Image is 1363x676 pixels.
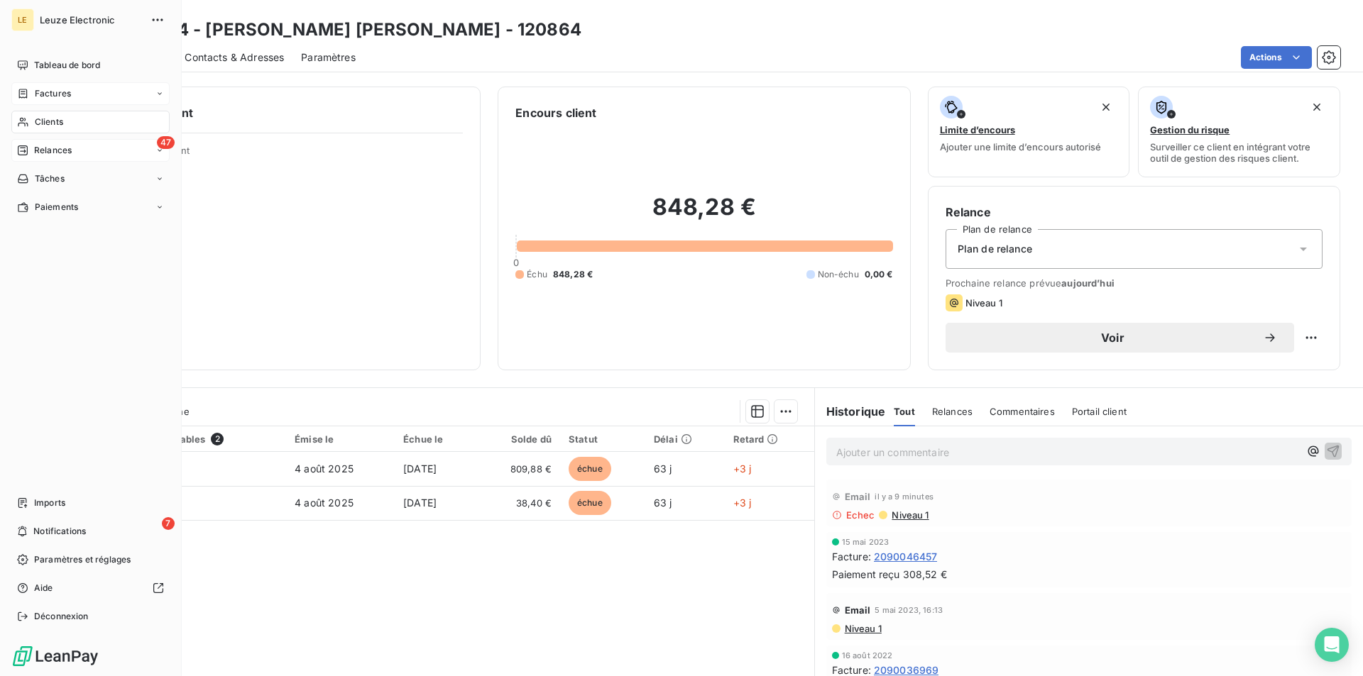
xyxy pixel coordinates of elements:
[865,268,893,281] span: 0,00 €
[40,14,142,26] span: Leuze Electronic
[162,517,175,530] span: 7
[1315,628,1349,662] div: Open Intercom Messenger
[34,59,100,72] span: Tableau de bord
[485,496,552,510] span: 38,40 €
[1150,141,1328,164] span: Surveiller ce client en intégrant votre outil de gestion des risques client.
[733,433,806,445] div: Retard
[1138,87,1340,177] button: Gestion du risqueSurveiller ce client en intégrant votre outil de gestion des risques client.
[1072,406,1127,417] span: Portail client
[842,651,893,660] span: 16 août 2022
[932,406,973,417] span: Relances
[117,433,278,445] div: Pièces comptables
[875,606,943,614] span: 5 mai 2023, 16:13
[34,610,89,623] span: Déconnexion
[654,433,716,445] div: Délai
[846,509,875,521] span: Echec
[301,50,356,65] span: Paramètres
[114,145,463,165] span: Propriétés Client
[843,623,882,634] span: Niveau 1
[1241,46,1312,69] button: Actions
[295,462,354,475] span: 4 août 2025
[654,497,672,509] span: 63 j
[403,462,437,475] span: [DATE]
[185,50,284,65] span: Contacts & Adresses
[515,193,892,236] h2: 848,28 €
[928,87,1130,177] button: Limite d’encoursAjouter une limite d’encours autorisé
[35,172,65,185] span: Tâches
[940,124,1015,135] span: Limite d’encours
[990,406,1055,417] span: Commentaires
[34,497,65,509] span: Imports
[874,549,938,564] span: 2090046457
[894,406,915,417] span: Tout
[832,549,871,564] span: Facture :
[832,567,900,582] span: Paiement reçu
[295,497,354,509] span: 4 août 2025
[86,104,463,121] h6: Informations client
[485,462,552,476] span: 809,88 €
[845,491,871,502] span: Email
[946,204,1323,221] h6: Relance
[965,297,1002,309] span: Niveau 1
[515,104,596,121] h6: Encours client
[1150,124,1230,135] span: Gestion du risque
[875,492,933,501] span: il y a 9 minutes
[403,497,437,509] span: [DATE]
[569,457,611,481] span: échue
[569,491,611,515] span: échue
[527,268,547,281] span: Échu
[33,525,86,538] span: Notifications
[34,553,131,566] span: Paramètres et réglages
[842,538,889,546] span: 15 mai 2023
[553,268,593,281] span: 848,28 €
[654,462,672,475] span: 63 j
[295,433,386,445] div: Émise le
[34,582,53,594] span: Aide
[940,141,1101,153] span: Ajouter une limite d’encours autorisé
[818,268,859,281] span: Non-échu
[963,332,1263,343] span: Voir
[35,201,78,214] span: Paiements
[733,462,752,475] span: +3 j
[403,433,468,445] div: Échue le
[485,433,552,445] div: Solde dû
[569,433,637,445] div: Statut
[35,116,63,128] span: Clients
[733,497,752,509] span: +3 j
[11,577,170,599] a: Aide
[11,9,34,31] div: LE
[890,509,929,521] span: Niveau 1
[815,403,886,420] h6: Historique
[845,604,871,616] span: Email
[1061,277,1115,289] span: aujourd’hui
[513,257,519,268] span: 0
[211,433,224,445] span: 2
[35,87,71,100] span: Factures
[946,277,1323,289] span: Prochaine relance prévue
[157,136,175,149] span: 47
[11,645,99,667] img: Logo LeanPay
[125,17,581,43] h3: 120864 - [PERSON_NAME] [PERSON_NAME] - 120864
[34,144,72,157] span: Relances
[903,567,947,582] span: 308,52 €
[958,242,1032,256] span: Plan de relance
[946,323,1294,353] button: Voir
